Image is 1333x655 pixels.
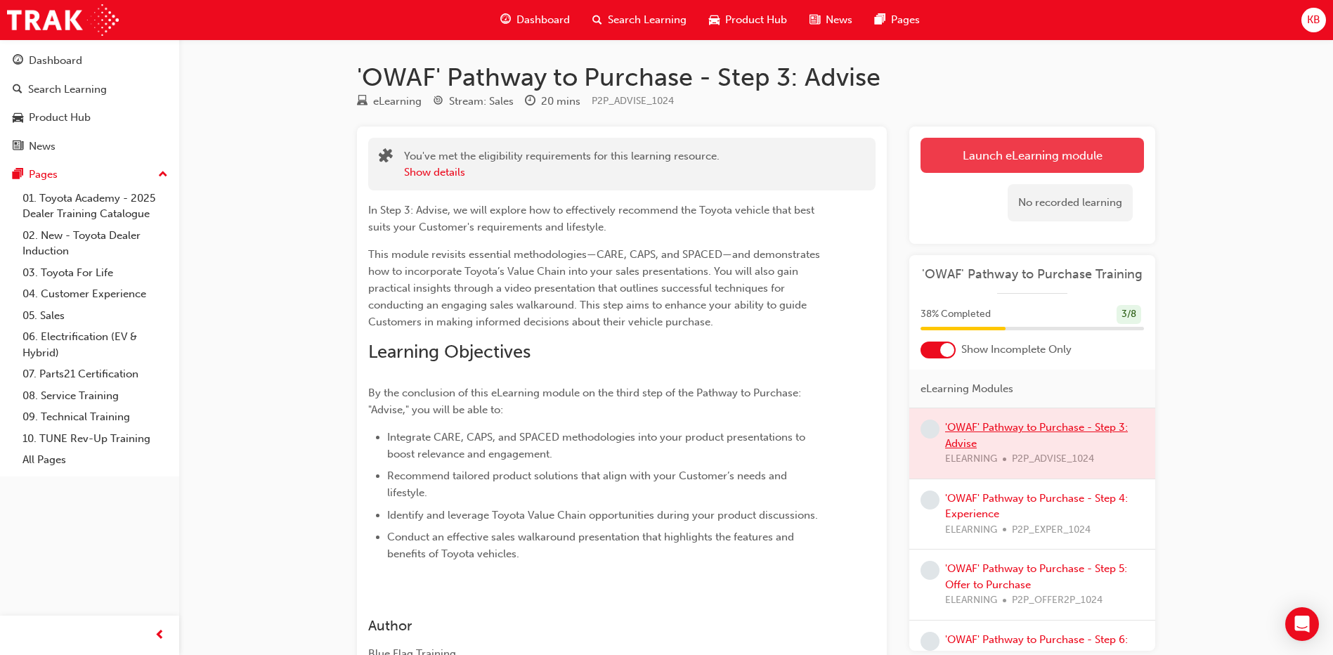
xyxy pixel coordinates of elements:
[592,11,602,29] span: search-icon
[489,6,581,34] a: guage-iconDashboard
[1285,607,1319,641] div: Open Intercom Messenger
[17,363,174,385] a: 07. Parts21 Certification
[709,11,720,29] span: car-icon
[798,6,864,34] a: news-iconNews
[387,431,808,460] span: Integrate CARE, CAPS, and SPACED methodologies into your product presentations to boost relevance...
[6,162,174,188] button: Pages
[921,381,1013,397] span: eLearning Modules
[725,12,787,28] span: Product Hub
[387,469,790,499] span: Recommend tailored product solutions that align with your Customer’s needs and lifestyle.
[6,105,174,131] a: Product Hub
[13,84,22,96] span: search-icon
[1301,8,1326,32] button: KB
[29,53,82,69] div: Dashboard
[368,618,825,634] h3: Author
[404,164,465,181] button: Show details
[368,341,531,363] span: Learning Objectives
[921,420,939,439] span: learningRecordVerb_NONE-icon
[516,12,570,28] span: Dashboard
[592,95,674,107] span: Learning resource code
[387,509,818,521] span: Identify and leverage Toyota Value Chain opportunities during your product discussions.
[17,262,174,284] a: 03. Toyota For Life
[28,82,107,98] div: Search Learning
[17,326,174,363] a: 06. Electrification (EV & Hybrid)
[357,62,1155,93] h1: 'OWAF' Pathway to Purchase - Step 3: Advise
[864,6,931,34] a: pages-iconPages
[921,266,1144,283] a: 'OWAF' Pathway to Purchase Training
[433,93,514,110] div: Stream
[29,110,91,126] div: Product Hub
[379,150,393,166] span: puzzle-icon
[13,169,23,181] span: pages-icon
[961,342,1072,358] span: Show Incomplete Only
[1117,305,1141,324] div: 3 / 8
[1012,592,1103,609] span: P2P_OFFER2P_1024
[17,188,174,225] a: 01. Toyota Academy - 2025 Dealer Training Catalogue
[809,11,820,29] span: news-icon
[6,77,174,103] a: Search Learning
[17,449,174,471] a: All Pages
[921,491,939,510] span: learningRecordVerb_NONE-icon
[945,492,1128,521] a: 'OWAF' Pathway to Purchase - Step 4: Experience
[17,428,174,450] a: 10. TUNE Rev-Up Training
[357,96,368,108] span: learningResourceType_ELEARNING-icon
[6,45,174,162] button: DashboardSearch LearningProduct HubNews
[525,93,580,110] div: Duration
[921,306,991,323] span: 38 % Completed
[921,138,1144,173] a: Launch eLearning module
[945,562,1127,591] a: 'OWAF' Pathway to Purchase - Step 5: Offer to Purchase
[608,12,687,28] span: Search Learning
[158,166,168,184] span: up-icon
[17,406,174,428] a: 09. Technical Training
[6,134,174,160] a: News
[6,48,174,74] a: Dashboard
[945,522,997,538] span: ELEARNING
[921,561,939,580] span: learningRecordVerb_NONE-icon
[945,592,997,609] span: ELEARNING
[13,55,23,67] span: guage-icon
[891,12,920,28] span: Pages
[17,283,174,305] a: 04. Customer Experience
[368,387,804,416] span: By the conclusion of this eLearning module on the third step of the Pathway to Purchase: "Advise,...
[921,632,939,651] span: learningRecordVerb_NONE-icon
[17,225,174,262] a: 02. New - Toyota Dealer Induction
[29,138,56,155] div: News
[155,627,165,644] span: prev-icon
[13,141,23,153] span: news-icon
[13,112,23,124] span: car-icon
[541,93,580,110] div: 20 mins
[17,385,174,407] a: 08. Service Training
[368,248,823,328] span: This module revisits essential methodologies—CARE, CAPS, and SPACED—and demonstrates how to incor...
[875,11,885,29] span: pages-icon
[1008,184,1133,221] div: No recorded learning
[500,11,511,29] span: guage-icon
[404,148,720,180] div: You've met the eligibility requirements for this learning resource.
[698,6,798,34] a: car-iconProduct Hub
[826,12,852,28] span: News
[29,167,58,183] div: Pages
[433,96,443,108] span: target-icon
[449,93,514,110] div: Stream: Sales
[7,4,119,36] img: Trak
[368,204,817,233] span: In Step 3: Advise, we will explore how to effectively recommend the Toyota vehicle that best suit...
[357,93,422,110] div: Type
[525,96,535,108] span: clock-icon
[387,531,797,560] span: Conduct an effective sales walkaround presentation that highlights the features and benefits of T...
[1012,522,1091,538] span: P2P_EXPER_1024
[581,6,698,34] a: search-iconSearch Learning
[1307,12,1320,28] span: KB
[17,305,174,327] a: 05. Sales
[373,93,422,110] div: eLearning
